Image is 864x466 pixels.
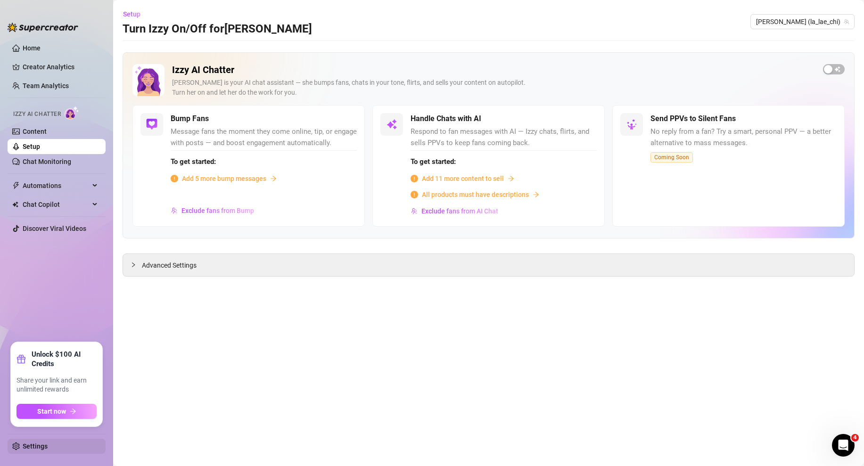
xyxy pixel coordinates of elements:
span: gift [16,354,26,364]
button: Exclude fans from Bump [171,203,255,218]
span: info-circle [171,175,178,182]
span: All products must have descriptions [422,189,529,200]
span: Message fans the moment they come online, tip, or engage with posts — and boost engagement automa... [171,126,357,148]
span: collapsed [131,262,136,268]
span: Chat Copilot [23,197,90,212]
span: Add 5 more bump messages [182,173,266,184]
span: 4 [851,434,859,441]
span: Izzy AI Chatter [13,110,61,119]
span: Advanced Settings [142,260,197,270]
span: arrow-right [533,191,539,198]
h5: Send PPVs to Silent Fans [650,113,736,124]
button: Setup [123,7,148,22]
img: AI Chatter [65,106,79,120]
a: Home [23,44,41,52]
span: Add 11 more content to sell [422,173,504,184]
span: arrow-right [508,175,514,182]
img: svg%3e [146,119,157,130]
span: team [844,19,849,25]
img: logo-BBDzfeDw.svg [8,23,78,32]
span: info-circle [411,175,418,182]
h5: Handle Chats with AI [411,113,481,124]
span: Respond to fan messages with AI — Izzy chats, flirts, and sells PPVs to keep fans coming back. [411,126,597,148]
a: Chat Monitoring [23,158,71,165]
span: Exclude fans from Bump [181,207,254,214]
span: arrow-right [270,175,277,182]
span: info-circle [411,191,418,198]
span: Lana (la_lae_chi) [756,15,849,29]
span: Coming Soon [650,152,693,163]
h5: Bump Fans [171,113,209,124]
a: Creator Analytics [23,59,98,74]
span: Setup [123,10,140,18]
div: [PERSON_NAME] is your AI chat assistant — she bumps fans, chats in your tone, flirts, and sells y... [172,78,815,98]
img: svg%3e [171,207,178,214]
div: collapsed [131,260,142,270]
span: Automations [23,178,90,193]
img: Chat Copilot [12,201,18,208]
a: Content [23,128,47,135]
h3: Turn Izzy On/Off for [PERSON_NAME] [123,22,312,37]
span: Share your link and earn unlimited rewards [16,376,97,394]
span: arrow-right [70,408,76,415]
a: Discover Viral Videos [23,225,86,232]
iframe: Intercom live chat [832,434,855,457]
a: Settings [23,442,48,450]
a: Team Analytics [23,82,69,90]
img: Izzy AI Chatter [132,64,165,96]
span: No reply from a fan? Try a smart, personal PPV — a better alternative to mass messages. [650,126,837,148]
span: thunderbolt [12,182,20,189]
strong: To get started: [171,157,216,166]
strong: Unlock $100 AI Credits [32,350,97,368]
a: Setup [23,143,40,150]
button: Start nowarrow-right [16,404,97,419]
button: Exclude fans from AI Chat [411,204,499,219]
strong: To get started: [411,157,456,166]
img: svg%3e [411,208,418,214]
img: svg%3e [386,119,397,130]
h2: Izzy AI Chatter [172,64,815,76]
span: Start now [37,408,66,415]
img: svg%3e [626,119,637,130]
span: Exclude fans from AI Chat [421,207,498,215]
